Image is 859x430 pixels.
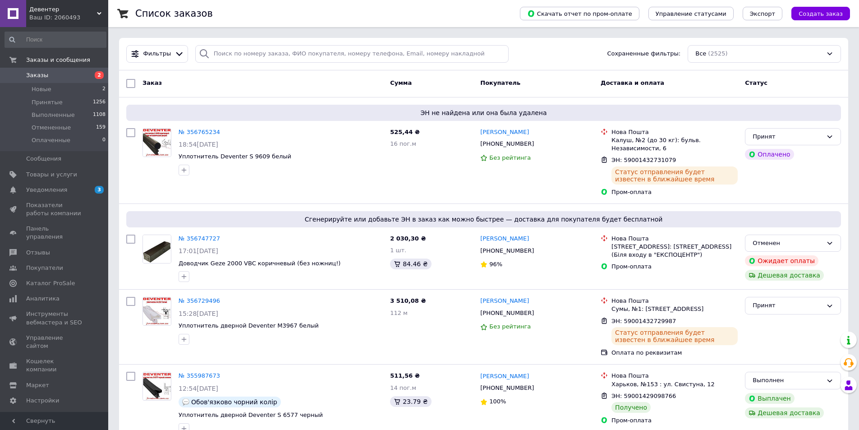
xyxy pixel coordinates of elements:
[142,235,171,264] a: Фото товару
[611,136,738,153] div: Калуш, №2 (до 30 кг): бульв. Независимости, 6
[32,98,63,106] span: Принятые
[695,50,706,58] span: Все
[5,32,106,48] input: Поиск
[753,301,822,310] div: Принят
[390,247,406,254] span: 1 шт.
[611,416,738,425] div: Пром-оплата
[135,8,213,19] h1: Список заказов
[601,79,664,86] span: Доставка и оплата
[26,397,59,405] span: Настройки
[611,305,738,313] div: Сумы, №1: [STREET_ADDRESS]
[93,111,106,119] span: 1108
[478,307,536,319] div: [PHONE_NUMBER]
[143,235,171,263] img: Фото товару
[26,171,77,179] span: Товары и услуги
[708,50,727,57] span: (2525)
[480,79,520,86] span: Покупатель
[26,249,50,257] span: Отзывы
[390,235,426,242] span: 2 030,30 ₴
[390,79,412,86] span: Сумма
[143,50,171,58] span: Фильтры
[102,136,106,144] span: 0
[179,322,319,329] a: Уплотнитель дверной Deventer M3967 белый
[611,263,738,271] div: Пром-оплата
[182,398,189,406] img: :speech_balloon:
[745,149,794,160] div: Оплачено
[179,297,220,304] a: № 356729496
[179,129,220,135] a: № 356765234
[390,310,408,316] span: 112 м
[753,132,822,142] div: Принят
[130,108,837,117] span: ЭН не найдена или она была удалена
[26,225,83,241] span: Панель управления
[179,260,340,267] span: Доводчик Geze 2000 VBC коричневый (без ножниц!)
[611,380,738,388] div: Харьков, №153 : ул. Свистуна, 12
[745,270,824,281] div: Дешевая доставка
[745,393,794,404] div: Выплачен
[32,111,75,119] span: Выполненные
[179,141,218,148] span: 18:54[DATE]
[489,323,531,330] span: Без рейтинга
[791,7,850,20] button: Создать заказ
[96,124,106,132] span: 159
[480,372,529,381] a: [PERSON_NAME]
[390,297,426,304] span: 3 510,08 ₴
[26,357,83,374] span: Кошелек компании
[611,157,676,163] span: ЭН: 59001432731079
[799,10,843,17] span: Создать заказ
[26,334,83,350] span: Управление сайтом
[26,186,67,194] span: Уведомления
[607,50,680,58] span: Сохраненные фильтры:
[480,128,529,137] a: [PERSON_NAME]
[745,407,824,418] div: Дешевая доставка
[390,259,431,269] div: 84.46 ₴
[143,373,171,400] img: Фото товару
[478,245,536,257] div: [PHONE_NUMBER]
[750,10,775,17] span: Экспорт
[179,153,291,160] a: Уплотнитель Deventer S 9609 белый
[480,297,529,305] a: [PERSON_NAME]
[195,45,509,63] input: Поиск по номеру заказа, ФИО покупателя, номеру телефона, Email, номеру накладной
[489,261,502,268] span: 96%
[29,5,97,14] span: Девентер
[390,384,416,391] span: 14 пог.м
[143,297,171,325] img: Фото товару
[753,376,822,385] div: Выполнен
[179,310,218,317] span: 15:28[DATE]
[95,71,104,79] span: 2
[489,398,506,405] span: 100%
[527,9,632,18] span: Скачать отчет по пром-оплате
[611,318,676,324] span: ЭН: 59001432729987
[26,279,75,287] span: Каталог ProSale
[480,235,529,243] a: [PERSON_NAME]
[179,385,218,392] span: 12:54[DATE]
[611,297,738,305] div: Нова Пошта
[743,7,782,20] button: Экспорт
[179,412,323,418] span: Уплотнитель дверной Deventer S 6577 черный
[95,186,104,194] span: 3
[102,85,106,93] span: 2
[179,247,218,254] span: 17:01[DATE]
[390,129,420,135] span: 525,44 ₴
[26,381,49,389] span: Маркет
[32,124,71,132] span: Отмененные
[520,7,639,20] button: Скачать отчет по пром-оплате
[611,188,738,196] div: Пром-оплата
[611,402,651,413] div: Получено
[611,128,738,136] div: Нова Пошта
[390,372,420,379] span: 511,56 ₴
[26,310,83,326] span: Инструменты вебмастера и SEO
[611,327,738,345] div: Статус отправления будет известен в ближайшее время
[26,56,90,64] span: Заказы и сообщения
[32,136,70,144] span: Оплаченные
[478,138,536,150] div: [PHONE_NUMBER]
[26,201,83,217] span: Показатели работы компании
[745,255,818,266] div: Ожидает оплаты
[179,372,220,379] a: № 355987673
[191,398,277,406] span: Обов'язково чорний колір
[390,396,431,407] div: 23.79 ₴
[142,128,171,157] a: Фото товару
[143,129,171,157] img: Фото товару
